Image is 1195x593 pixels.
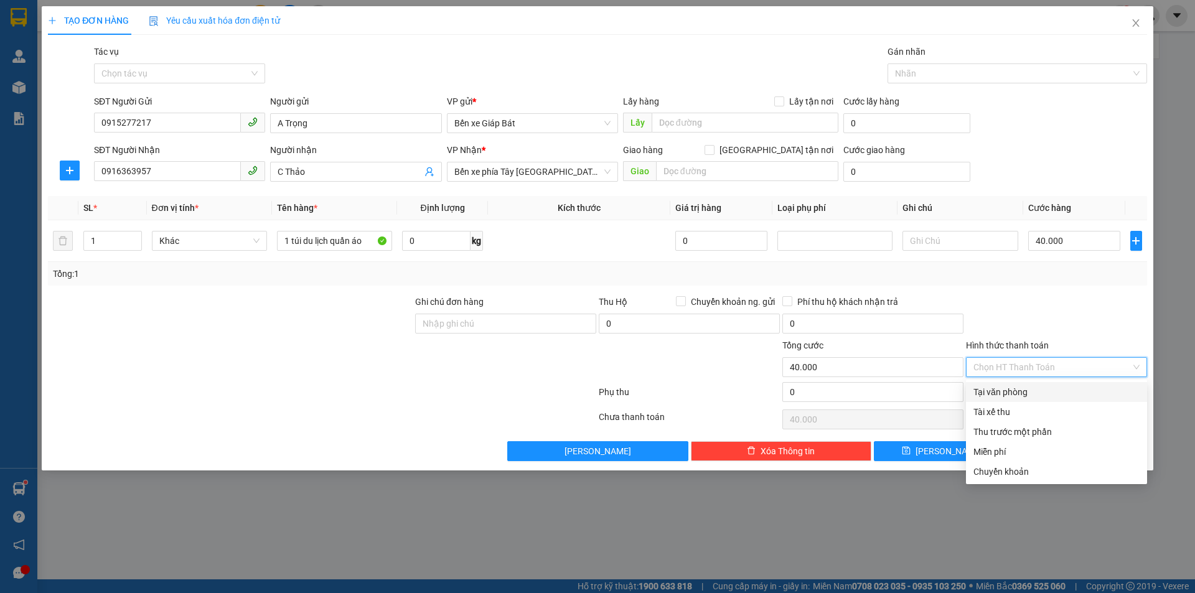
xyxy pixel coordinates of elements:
div: Chưa thanh toán [597,410,781,432]
div: Miễn phí [973,445,1140,459]
label: Ghi chú đơn hàng [415,297,484,307]
img: icon [149,16,159,26]
div: Người gửi [270,95,441,108]
div: SĐT Người Nhận [94,143,265,157]
span: Cước hàng [1028,203,1071,213]
span: phone [248,117,258,127]
span: Tổng cước [782,340,823,350]
input: Ghi chú đơn hàng [415,314,596,334]
span: Yêu cầu xuất hóa đơn điện tử [149,16,280,26]
span: Lấy [623,113,652,133]
button: Close [1118,6,1153,41]
input: Dọc đường [656,161,838,181]
div: Tài xế thu [973,405,1140,419]
button: save[PERSON_NAME] [874,441,1009,461]
div: Phụ thu [597,385,781,407]
span: Giá trị hàng [675,203,721,213]
th: Loại phụ phí [772,196,897,220]
span: Khác [159,231,260,250]
label: Tác vụ [94,47,119,57]
span: [PERSON_NAME] [565,444,631,458]
span: Phí thu hộ khách nhận trả [792,295,903,309]
div: Chuyển khoản [973,465,1140,479]
button: delete [53,231,73,251]
th: Ghi chú [897,196,1023,220]
label: Cước giao hàng [843,145,905,155]
span: phone [248,166,258,175]
span: Giao hàng [623,145,663,155]
input: 0 [675,231,768,251]
div: Tại văn phòng [973,385,1140,399]
label: Gán nhãn [888,47,926,57]
button: plus [1130,231,1142,251]
span: Giao [623,161,656,181]
span: plus [60,166,79,175]
span: Lấy tận nơi [784,95,838,108]
input: Cước giao hàng [843,162,970,182]
button: plus [60,161,80,180]
span: delete [747,446,756,456]
span: VP Nhận [447,145,482,155]
span: Thu Hộ [599,297,627,307]
span: Lấy hàng [623,96,659,106]
div: Thu trước một phần [973,425,1140,439]
span: TẠO ĐƠN HÀNG [48,16,129,26]
div: VP gửi [447,95,618,108]
div: Người nhận [270,143,441,157]
span: save [902,446,911,456]
label: Cước lấy hàng [843,96,899,106]
div: SĐT Người Gửi [94,95,265,108]
label: Hình thức thanh toán [966,340,1049,350]
span: Xóa Thông tin [761,444,815,458]
div: Tổng: 1 [53,267,461,281]
span: kg [471,231,483,251]
input: Ghi Chú [902,231,1018,251]
span: SL [83,203,93,213]
input: VD: Bàn, Ghế [277,231,392,251]
span: Bến xe Giáp Bát [454,114,611,133]
span: Kích thước [558,203,601,213]
button: deleteXóa Thông tin [691,441,872,461]
span: plus [48,16,57,25]
span: [PERSON_NAME] [916,444,982,458]
span: plus [1131,236,1141,246]
span: Định lượng [420,203,464,213]
span: Tên hàng [277,203,317,213]
span: user-add [424,167,434,177]
button: [PERSON_NAME] [507,441,688,461]
span: [GEOGRAPHIC_DATA] tận nơi [715,143,838,157]
span: close [1131,18,1141,28]
span: Chuyển khoản ng. gửi [686,295,780,309]
input: Cước lấy hàng [843,113,970,133]
span: Bến xe phía Tây Thanh Hóa [454,162,611,181]
input: Dọc đường [652,113,838,133]
span: Đơn vị tính [152,203,199,213]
